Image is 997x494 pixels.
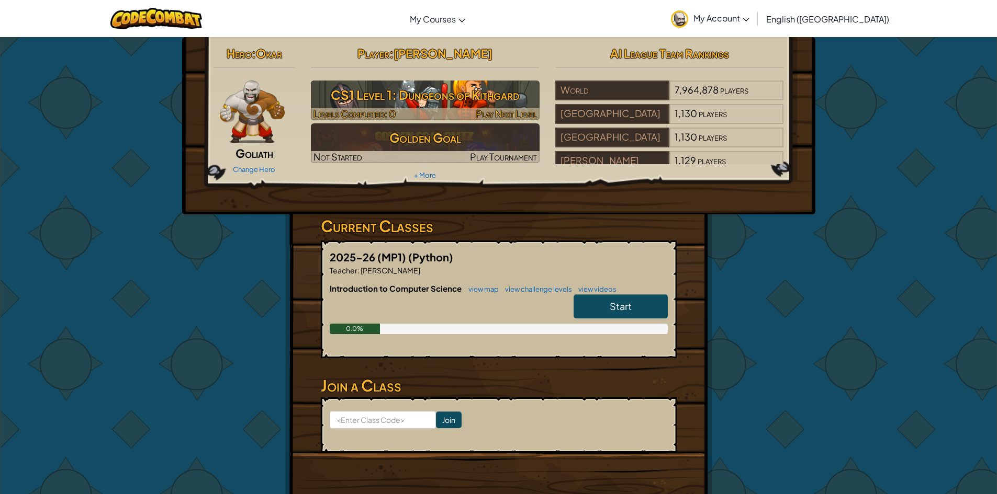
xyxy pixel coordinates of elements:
[766,14,889,25] span: English ([GEOGRAPHIC_DATA])
[470,151,537,163] span: Play Tournament
[555,137,784,150] a: [GEOGRAPHIC_DATA]1,130players
[330,266,357,275] span: Teacher
[357,46,389,61] span: Player
[330,324,380,334] div: 0.0%
[394,46,492,61] span: [PERSON_NAME]
[236,146,273,160] span: Goliath
[675,154,696,166] span: 1,129
[311,126,540,150] h3: Golden Goal
[675,131,697,143] span: 1,130
[555,161,784,173] a: [PERSON_NAME]1,129players
[313,151,362,163] span: Not Started
[555,81,669,100] div: World
[330,411,436,429] input: <Enter Class Code>
[360,266,420,275] span: [PERSON_NAME]
[699,131,727,143] span: players
[610,46,729,61] span: AI League Team Rankings
[220,81,285,143] img: goliath-pose.png
[666,2,755,35] a: My Account
[500,285,572,293] a: view challenge levels
[330,250,408,263] span: 2025-26 (MP1)
[720,84,748,96] span: players
[761,5,894,33] a: English ([GEOGRAPHIC_DATA])
[227,46,252,61] span: Hero
[463,285,499,293] a: view map
[555,128,669,147] div: [GEOGRAPHIC_DATA]
[436,411,462,428] input: Join
[321,214,677,238] h3: Current Classes
[410,14,456,25] span: My Courses
[330,283,463,293] span: Introduction to Computer Science
[555,90,784,102] a: World7,964,878players
[555,151,669,171] div: [PERSON_NAME]
[311,81,540,120] img: CS1 Level 1: Dungeons of Kithgard
[313,108,396,120] span: Levels Completed: 0
[573,285,617,293] a: view videos
[555,114,784,126] a: [GEOGRAPHIC_DATA]1,130players
[671,10,688,28] img: avatar
[675,84,719,96] span: 7,964,878
[233,165,275,174] a: Change Hero
[110,8,202,29] img: CodeCombat logo
[699,107,727,119] span: players
[311,81,540,120] a: Play Next Level
[252,46,256,61] span: :
[311,83,540,107] h3: CS1 Level 1: Dungeons of Kithgard
[414,171,436,179] a: + More
[321,374,677,397] h3: Join a Class
[476,108,537,120] span: Play Next Level
[408,250,453,263] span: (Python)
[698,154,726,166] span: players
[405,5,471,33] a: My Courses
[389,46,394,61] span: :
[311,123,540,163] a: Golden GoalNot StartedPlay Tournament
[693,13,749,24] span: My Account
[311,123,540,163] img: Golden Goal
[610,300,632,312] span: Start
[555,104,669,124] div: [GEOGRAPHIC_DATA]
[357,266,360,275] span: :
[256,46,282,61] span: Okar
[675,107,697,119] span: 1,130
